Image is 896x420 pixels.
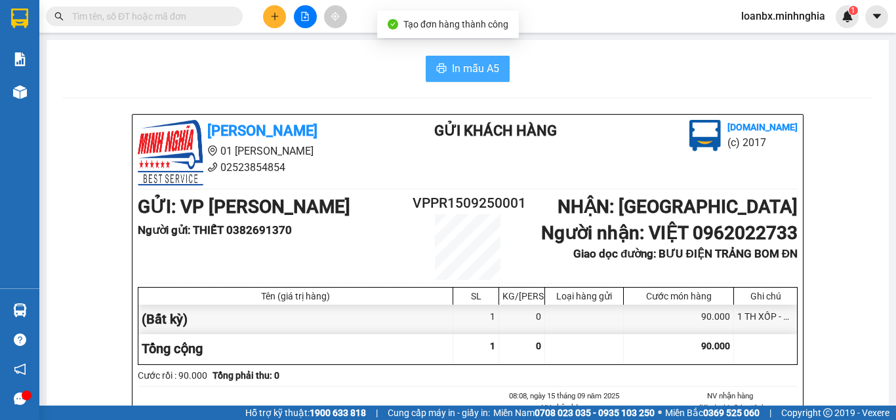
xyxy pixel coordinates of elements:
button: plus [263,5,286,28]
b: GỬI : VP [PERSON_NAME] [138,196,350,218]
b: [PERSON_NAME] [207,123,317,139]
b: NHẬN : [GEOGRAPHIC_DATA] [558,196,798,218]
span: Miền Bắc [665,406,760,420]
span: search [54,12,64,21]
span: question-circle [14,334,26,346]
span: Tạo đơn hàng thành công [403,19,508,29]
sup: 1 [849,6,858,15]
span: notification [14,363,26,375]
h2: VPPR1509250001 [413,193,523,214]
span: 90.000 [701,341,730,351]
span: plus [270,12,279,21]
span: 0 [536,341,541,351]
div: (Bất kỳ) [138,305,453,334]
span: phone [207,162,218,172]
b: Người nhận : VIỆT 0962022733 [541,222,798,244]
img: logo.jpg [689,120,721,151]
button: file-add [294,5,317,28]
b: Tổng phải thu: 0 [213,370,279,381]
span: message [14,392,26,405]
li: 08:08, ngày 15 tháng 09 năm 2025 [497,390,632,402]
img: icon-new-feature [842,10,853,22]
div: KG/[PERSON_NAME] [502,291,541,301]
b: Gửi khách hàng [434,123,557,139]
div: SL [457,291,495,301]
button: aim [324,5,347,28]
span: Hỗ trợ kỹ thuật: [245,406,366,420]
div: Tên (giá trị hàng) [142,291,449,301]
strong: 1900 633 818 [310,408,366,418]
span: Tổng cộng [142,341,203,356]
img: logo.jpg [138,120,203,185]
div: 1 TH XỐP - ĐỒ ĂN [734,305,797,334]
img: warehouse-icon [13,303,27,317]
div: Loại hàng gửi [548,291,620,301]
span: 1 [490,341,495,351]
span: Miền Nam [493,406,655,420]
li: 02523854854 [138,159,382,176]
span: ⚪️ [658,410,662,415]
button: printerIn mẫu A5 [426,56,510,82]
li: NV nhận hàng [497,402,632,413]
div: Ghi chú [737,291,794,301]
i: (Kí và ghi rõ họ tên) [697,403,763,412]
b: [DOMAIN_NAME] [727,122,798,132]
span: caret-down [871,10,883,22]
b: Giao dọc đường: BƯU ĐIỆN TRẢNG BOM ĐN [573,247,798,260]
div: Cước rồi : 90.000 [138,368,207,383]
li: (c) 2017 [727,134,798,151]
img: solution-icon [13,52,27,66]
li: NV nhận hàng [663,390,798,402]
div: 0 [499,305,545,334]
span: file-add [300,12,310,21]
input: Tìm tên, số ĐT hoặc mã đơn [72,9,227,24]
li: 01 [PERSON_NAME] [138,143,382,159]
img: logo-vxr [11,9,28,28]
span: | [769,406,771,420]
span: 1 [851,6,855,15]
strong: 0369 525 060 [703,408,760,418]
strong: 0708 023 035 - 0935 103 250 [535,408,655,418]
span: Cung cấp máy in - giấy in: [388,406,490,420]
span: environment [207,145,218,156]
span: copyright [823,408,832,417]
span: loanbx.minhnghia [731,8,836,24]
span: In mẫu A5 [452,60,499,77]
span: check-circle [388,19,398,29]
span: | [376,406,378,420]
span: printer [436,63,447,75]
div: 90.000 [624,305,734,334]
div: 1 [453,305,499,334]
div: Cước món hàng [627,291,730,301]
b: Người gửi : THIẾT 0382691370 [138,223,292,237]
span: aim [331,12,340,21]
img: warehouse-icon [13,85,27,99]
button: caret-down [865,5,888,28]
